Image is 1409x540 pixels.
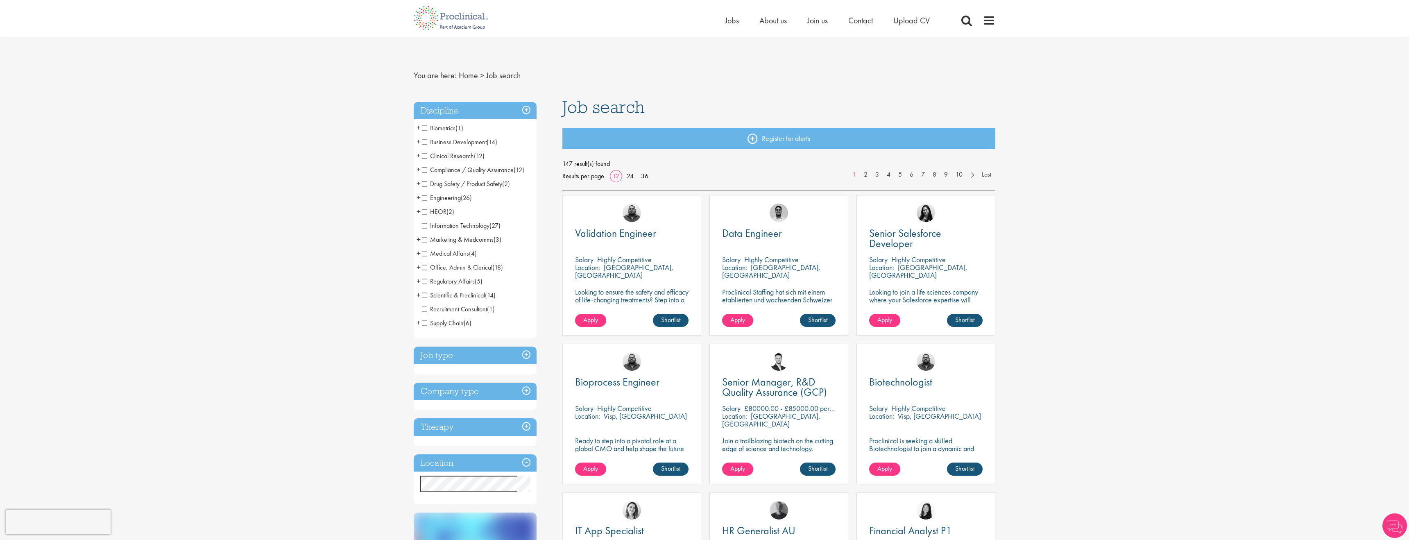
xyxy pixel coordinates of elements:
span: + [417,247,421,259]
div: Job type [414,347,537,364]
span: Job search [562,96,645,118]
a: 4 [883,170,895,179]
img: Ashley Bennett [917,352,935,371]
p: Visp, [GEOGRAPHIC_DATA] [898,411,981,421]
span: (6) [464,319,471,327]
a: 9 [940,170,952,179]
span: + [417,191,421,204]
span: Medical Affairs [422,249,477,258]
h3: Therapy [414,418,537,436]
img: Timothy Deschamps [770,204,788,222]
span: Job search [486,70,521,81]
a: Apply [575,463,606,476]
span: Validation Engineer [575,226,656,240]
span: Financial Analyst P1 [869,524,952,538]
span: Apply [877,464,892,473]
span: You are here: [414,70,457,81]
a: Register for alerts [562,128,996,149]
span: 147 result(s) found [562,158,996,170]
span: (26) [461,193,472,202]
span: Salary [722,404,741,413]
p: Highly Competitive [744,255,799,264]
span: Salary [575,255,594,264]
span: + [417,289,421,301]
span: (1) [487,305,495,313]
a: Jobs [725,15,739,26]
span: > [480,70,484,81]
a: Apply [722,463,753,476]
span: (12) [514,166,524,174]
span: Information Technology [422,221,489,230]
p: Proclinical is seeking a skilled Biotechnologist to join a dynamic and innovative team on a contr... [869,437,983,460]
img: Ashley Bennett [623,204,641,222]
span: About us [759,15,787,26]
span: + [417,163,421,176]
span: (2) [446,207,454,216]
p: [GEOGRAPHIC_DATA], [GEOGRAPHIC_DATA] [722,411,820,429]
span: Upload CV [893,15,930,26]
span: Marketing & Medcomms [422,235,501,244]
a: Shortlist [800,463,836,476]
a: Nur Ergiydiren [623,501,641,520]
span: Senior Salesforce Developer [869,226,941,250]
span: HEOR [422,207,454,216]
img: Numhom Sudsok [917,501,935,520]
a: Data Engineer [722,228,836,238]
span: + [417,205,421,218]
span: Engineering [422,193,461,202]
span: Regulatory Affairs [422,277,483,286]
span: Office, Admin & Clerical [422,263,492,272]
img: Ashley Bennett [623,352,641,371]
span: Marketing & Medcomms [422,235,494,244]
a: 8 [929,170,940,179]
span: (18) [492,263,503,272]
p: Highly Competitive [597,404,652,413]
a: HR Generalist AU [722,526,836,536]
p: Looking to ensure the safety and efficacy of life-changing treatments? Step into a key role with ... [575,288,689,335]
a: Apply [575,314,606,327]
a: Last [978,170,995,179]
span: Drug Safety / Product Safety [422,179,502,188]
span: Location: [575,263,600,272]
span: (4) [469,249,477,258]
h3: Company type [414,383,537,400]
span: Location: [722,263,747,272]
a: Senior Manager, R&D Quality Assurance (GCP) [722,377,836,397]
span: Regulatory Affairs [422,277,475,286]
img: Felix Zimmer [770,501,788,520]
a: 36 [638,172,651,180]
p: [GEOGRAPHIC_DATA], [GEOGRAPHIC_DATA] [869,263,967,280]
span: Bioprocess Engineer [575,375,659,389]
span: HR Generalist AU [722,524,795,538]
span: Salary [722,255,741,264]
span: Medical Affairs [422,249,469,258]
a: 12 [610,172,622,180]
span: Results per page [562,170,604,182]
a: Financial Analyst P1 [869,526,983,536]
a: Shortlist [653,314,689,327]
a: Indre Stankeviciute [917,204,935,222]
a: IT App Specialist [575,526,689,536]
span: (2) [502,179,510,188]
h3: Discipline [414,102,537,120]
span: (3) [494,235,501,244]
span: Recruitment Consultant [422,305,495,313]
a: 6 [906,170,917,179]
span: Senior Manager, R&D Quality Assurance (GCP) [722,375,827,399]
p: Ready to step into a pivotal role at a global CMO and help shape the future of healthcare manufac... [575,437,689,460]
p: [GEOGRAPHIC_DATA], [GEOGRAPHIC_DATA] [722,263,820,280]
p: Highly Competitive [891,404,946,413]
iframe: reCAPTCHA [6,510,111,534]
span: Recruitment Consultant [422,305,487,313]
a: Contact [848,15,873,26]
a: Shortlist [653,463,689,476]
img: Joshua Godden [770,352,788,371]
